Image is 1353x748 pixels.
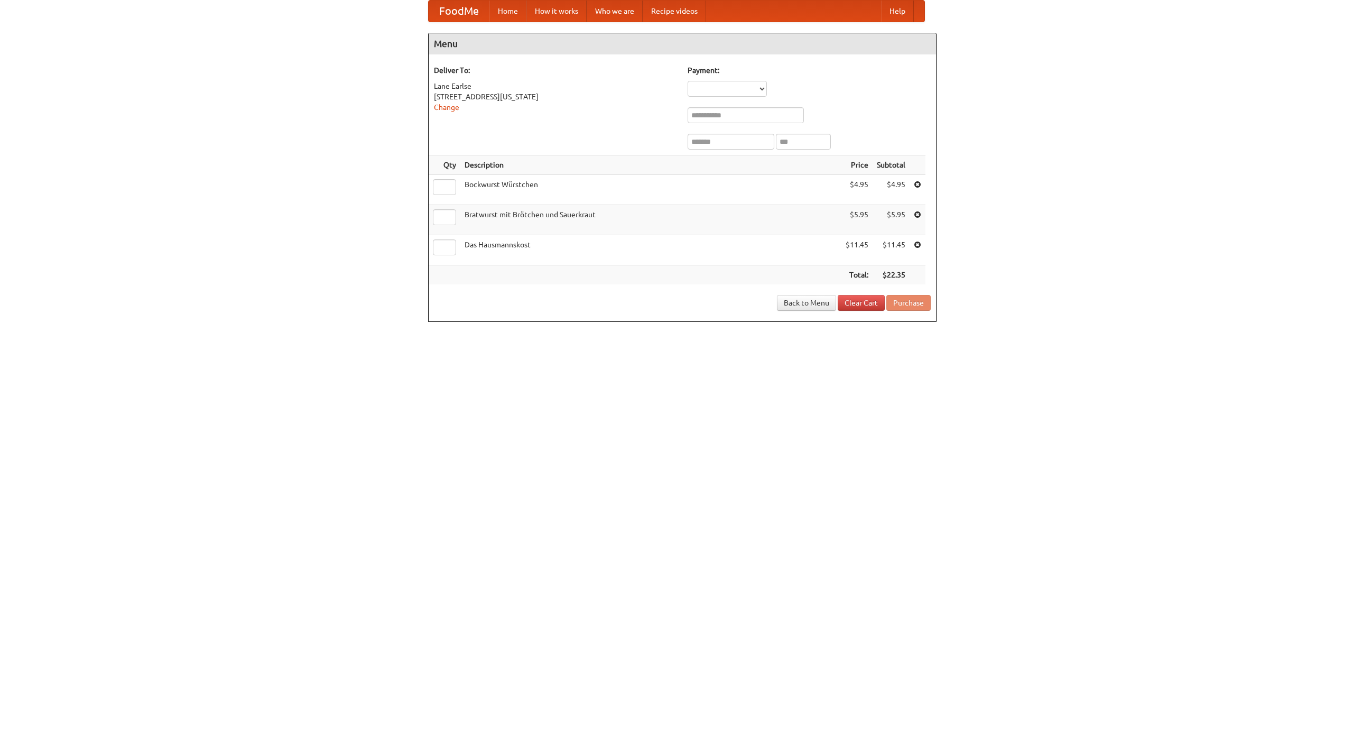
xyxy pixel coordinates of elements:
[460,205,841,235] td: Bratwurst mit Brötchen und Sauerkraut
[643,1,706,22] a: Recipe videos
[460,175,841,205] td: Bockwurst Würstchen
[873,265,910,285] th: $22.35
[587,1,643,22] a: Who we are
[460,235,841,265] td: Das Hausmannskost
[873,205,910,235] td: $5.95
[838,295,885,311] a: Clear Cart
[841,265,873,285] th: Total:
[841,205,873,235] td: $5.95
[429,33,936,54] h4: Menu
[489,1,526,22] a: Home
[434,81,677,91] div: Lane Earlse
[873,155,910,175] th: Subtotal
[688,65,931,76] h5: Payment:
[434,103,459,112] a: Change
[841,155,873,175] th: Price
[526,1,587,22] a: How it works
[873,175,910,205] td: $4.95
[886,295,931,311] button: Purchase
[841,235,873,265] td: $11.45
[873,235,910,265] td: $11.45
[841,175,873,205] td: $4.95
[434,65,677,76] h5: Deliver To:
[777,295,836,311] a: Back to Menu
[429,155,460,175] th: Qty
[881,1,914,22] a: Help
[460,155,841,175] th: Description
[434,91,677,102] div: [STREET_ADDRESS][US_STATE]
[429,1,489,22] a: FoodMe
